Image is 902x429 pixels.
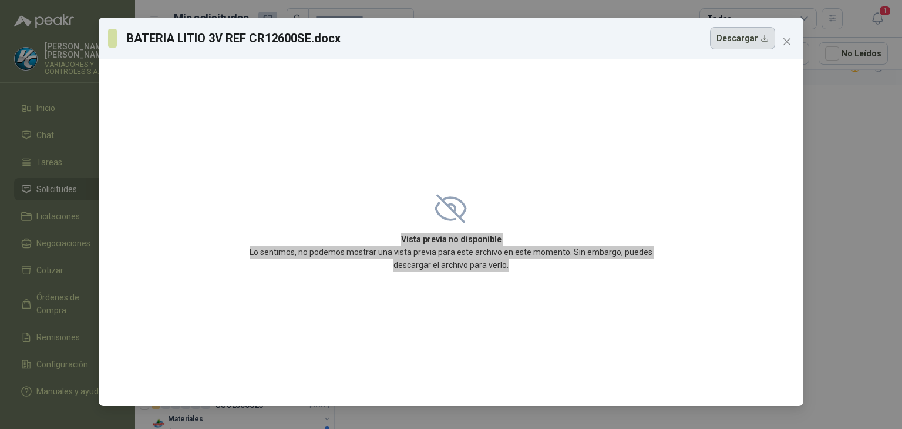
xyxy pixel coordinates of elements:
p: Lo sentimos, no podemos mostrar una vista previa para este archivo en este momento. Sin embargo, ... [246,246,656,272]
button: Descargar [710,27,775,49]
button: Close [778,32,796,51]
h3: BATERIA LITIO 3V REF CR12600SE.docx [126,29,341,47]
span: close [782,37,792,46]
h2: Vista previa no disponible [246,233,656,246]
